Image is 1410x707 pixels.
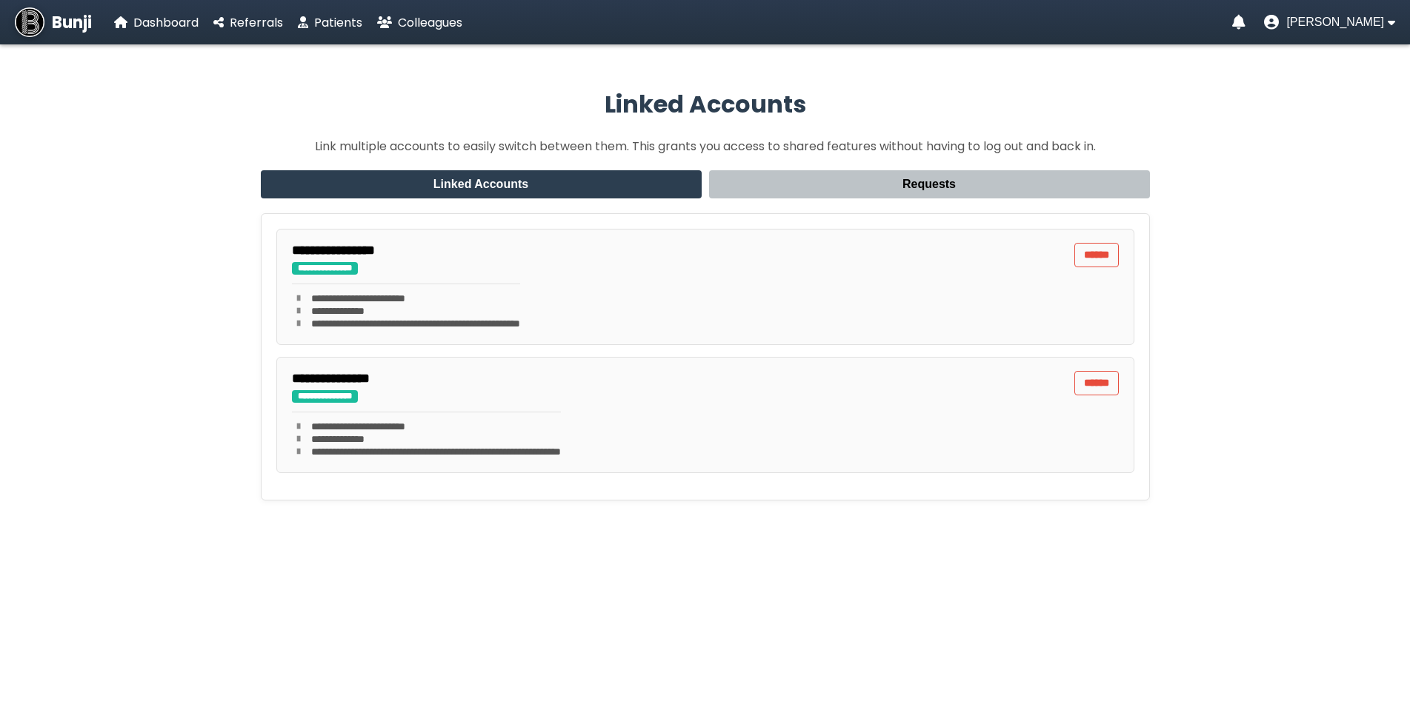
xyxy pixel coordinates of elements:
span: [PERSON_NAME] [1286,16,1384,29]
button: Linked Accounts [261,170,702,198]
button: Requests [709,170,1150,198]
a: Colleagues [377,13,462,32]
img: Bunji Dental Referral Management [15,7,44,37]
h2: Linked Accounts [261,87,1150,122]
span: Bunji [52,10,92,35]
button: User menu [1264,15,1395,30]
a: Dashboard [114,13,199,32]
span: Dashboard [133,14,199,31]
span: Patients [314,14,362,31]
a: Referrals [213,13,283,32]
a: Notifications [1232,15,1246,30]
a: Patients [298,13,362,32]
p: Link multiple accounts to easily switch between them. This grants you access to shared features w... [261,137,1150,155]
span: Referrals [230,14,283,31]
a: Bunji [15,7,92,37]
span: Colleagues [398,14,462,31]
